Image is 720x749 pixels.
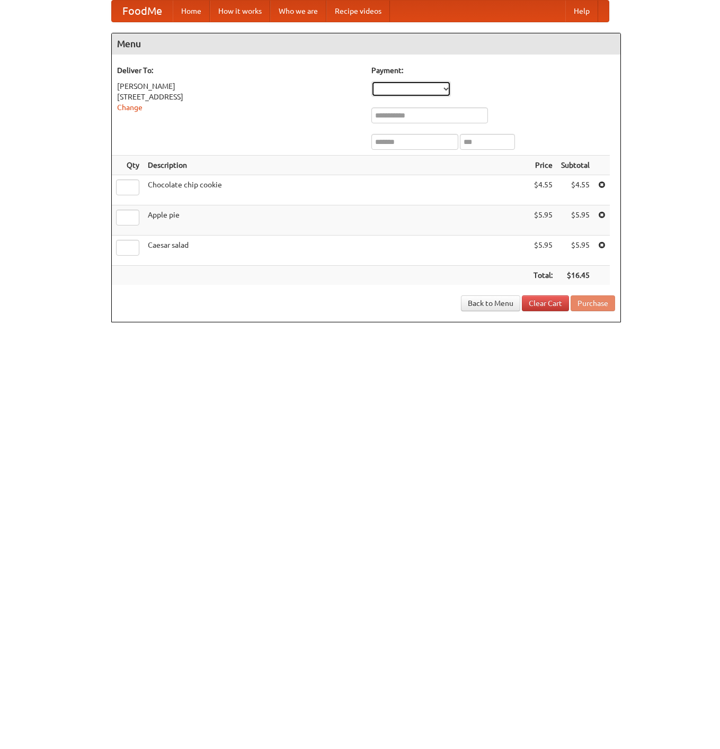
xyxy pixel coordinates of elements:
h5: Deliver To: [117,65,361,76]
button: Purchase [571,295,615,311]
a: Clear Cart [522,295,569,311]
td: $5.95 [529,205,557,236]
th: Total: [529,266,557,285]
a: Back to Menu [461,295,520,311]
td: $5.95 [557,205,594,236]
td: $4.55 [529,175,557,205]
div: [STREET_ADDRESS] [117,92,361,102]
a: FoodMe [112,1,173,22]
th: Description [144,156,529,175]
h4: Menu [112,33,620,55]
td: $5.95 [529,236,557,266]
a: Help [565,1,598,22]
a: Home [173,1,210,22]
td: Apple pie [144,205,529,236]
a: How it works [210,1,270,22]
div: [PERSON_NAME] [117,81,361,92]
td: Chocolate chip cookie [144,175,529,205]
td: $4.55 [557,175,594,205]
h5: Payment: [371,65,615,76]
a: Who we are [270,1,326,22]
th: Subtotal [557,156,594,175]
th: $16.45 [557,266,594,285]
th: Price [529,156,557,175]
a: Change [117,103,143,112]
td: $5.95 [557,236,594,266]
td: Caesar salad [144,236,529,266]
th: Qty [112,156,144,175]
a: Recipe videos [326,1,390,22]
